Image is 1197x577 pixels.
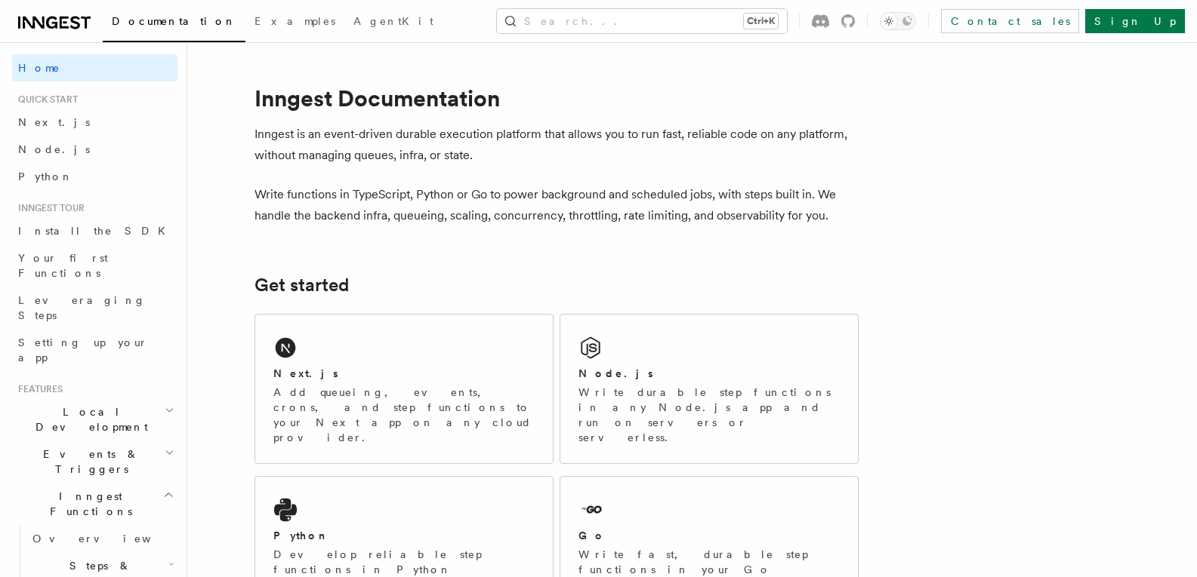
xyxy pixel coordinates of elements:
[880,12,916,30] button: Toggle dark mode
[1085,9,1185,33] a: Sign Up
[273,366,338,381] h2: Next.js
[255,15,335,27] span: Examples
[18,60,60,75] span: Home
[245,5,344,41] a: Examples
[744,14,778,29] kbd: Ctrl+K
[578,385,840,445] p: Write durable step functions in any Node.js app and run on servers or serverless.
[353,15,433,27] span: AgentKit
[18,143,90,155] span: Node.js
[12,217,177,244] a: Install the SDK
[18,294,146,321] span: Leveraging Steps
[941,9,1079,33] a: Contact sales
[12,483,177,525] button: Inngest Functions
[32,532,188,545] span: Overview
[12,489,163,519] span: Inngest Functions
[26,525,177,552] a: Overview
[18,336,148,364] span: Setting up your app
[12,202,85,214] span: Inngest tour
[273,528,329,543] h2: Python
[12,54,177,81] a: Home
[344,5,443,41] a: AgentKit
[12,136,177,163] a: Node.js
[18,225,174,237] span: Install the SDK
[12,94,78,106] span: Quick start
[12,329,177,371] a: Setting up your app
[12,440,177,483] button: Events & Triggers
[255,314,554,464] a: Next.jsAdd queueing, events, crons, and step functions to your Next app on any cloud provider.
[112,15,236,27] span: Documentation
[12,244,177,287] a: Your first Functions
[255,184,859,226] p: Write functions in TypeScript, Python or Go to power background and scheduled jobs, with steps bu...
[12,398,177,440] button: Local Development
[18,170,73,183] span: Python
[255,84,859,112] h1: Inngest Documentation
[12,287,177,329] a: Leveraging Steps
[103,5,245,42] a: Documentation
[18,116,90,128] span: Next.js
[273,385,535,445] p: Add queueing, events, crons, and step functions to your Next app on any cloud provider.
[497,9,787,33] button: Search...Ctrl+K
[578,366,653,381] h2: Node.js
[18,252,108,279] span: Your first Functions
[255,124,859,166] p: Inngest is an event-driven durable execution platform that allows you to run fast, reliable code ...
[12,447,165,477] span: Events & Triggers
[12,163,177,190] a: Python
[12,404,165,434] span: Local Development
[560,314,859,464] a: Node.jsWrite durable step functions in any Node.js app and run on servers or serverless.
[255,275,349,296] a: Get started
[12,383,63,395] span: Features
[578,528,606,543] h2: Go
[12,109,177,136] a: Next.js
